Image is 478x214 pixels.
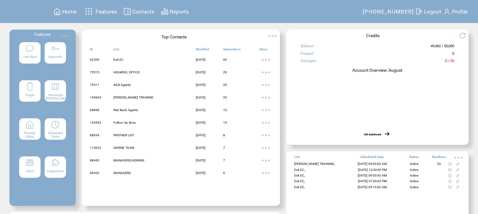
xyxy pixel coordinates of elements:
[24,131,36,138] span: Property Listing
[113,159,144,162] span: MANAGERS/ADMINS
[366,33,380,38] span: Credits
[358,162,387,166] span: [DATE] 09:00:00 AM
[260,53,272,66] img: ellypsis.svg
[90,171,99,175] span: 89420
[19,42,41,76] a: Text Blast
[45,156,66,190] a: Integrations
[358,185,387,189] span: [DATE] 09:15:00 AM
[123,7,155,16] a: Contacts
[431,44,454,51] span: 49,460 / 50,000
[410,168,418,172] span: Active
[96,8,117,15] span: Features
[25,82,34,91] img: landing-pages.svg
[223,70,227,74] span: 29
[19,156,41,190] a: Inbox
[90,146,101,149] span: 113022
[113,133,134,137] span: PARTNER LIST
[452,151,465,164] img: ellypsis.svg
[260,129,272,142] img: ellypsis.svg
[51,44,60,53] img: keywords.svg
[90,96,101,99] span: 145604
[456,168,459,172] img: edit.svg
[223,133,225,137] span: 8
[448,174,452,177] img: notallowed.svg
[124,8,131,15] img: contacts.svg
[358,179,387,183] span: [DATE] 07:00:00 PM
[26,169,34,173] span: Inbox
[170,8,189,15] span: Reports
[90,83,99,87] span: 75411
[448,180,452,183] img: notallowed.svg
[46,93,70,100] span: Scavenger [PERSON_NAME]
[414,7,442,16] a: Logout
[113,48,119,54] span: List
[90,159,99,162] span: 88445
[266,30,279,42] img: ellypsis.svg
[25,158,34,167] img: inbox.svg
[113,171,131,175] span: MANAGERS
[51,158,60,167] img: integrations.svg
[47,169,64,173] span: Integrations
[223,171,225,175] span: 6
[260,79,272,91] img: ellypsis.svg
[45,118,66,152] a: Scheduled Tasks
[294,179,305,183] span: Exit EC,
[358,174,387,177] span: [DATE] 09:00:00 AM
[62,8,77,15] span: Home
[223,58,227,61] span: 60
[448,168,452,172] img: notallowed.svg
[34,32,51,37] span: Features
[294,174,305,177] span: Exit EC,
[160,7,190,16] a: Reports
[260,167,272,179] img: ellypsis.svg
[360,155,384,161] span: Scheduled Date
[352,68,402,73] span: Account Overview: August
[260,104,272,116] img: ellypsis.svg
[19,80,41,114] a: Pages
[294,155,300,161] span: List
[113,58,124,61] span: Exit EC
[301,51,314,59] span: Prepaid:
[364,133,381,136] a: Old dashboard
[90,108,99,112] span: 68868
[51,82,60,91] img: scavenger.svg
[363,8,414,15] span: [PHONE_NUMBER]
[52,7,78,16] a: Home
[301,44,314,51] span: Balance:
[45,42,66,76] a: Keywords
[223,159,225,162] span: 7
[19,118,41,152] a: Property Listing
[223,121,227,124] span: 14
[90,58,99,61] span: 62209
[223,108,227,112] span: 15
[432,155,446,161] span: Numbers
[410,185,418,189] span: Active
[301,59,317,66] span: Overages:
[260,154,272,167] img: ellypsis.svg
[113,146,134,149] span: GERINE TEAM
[113,121,136,124] span: Follow Up Boss
[410,179,418,183] span: Active
[196,121,206,124] span: [DATE]
[23,55,37,59] span: Text Blast
[196,146,206,149] span: [DATE]
[260,48,267,54] span: More
[113,108,138,112] span: Red Bank Agents
[162,34,187,39] span: Top Contacts
[260,66,272,79] img: ellypsis.svg
[196,83,206,87] span: [DATE]
[443,8,451,15] img: profile.svg
[452,8,468,15] span: Profile
[223,48,241,54] span: Subscribers
[445,59,454,66] span: 0 / 55
[452,51,454,59] span: 0
[83,6,94,17] img: features.svg
[113,96,153,99] span: [PERSON_NAME] TRAINING
[437,162,441,166] span: 20
[48,131,63,138] span: Scheduled Tasks
[113,83,131,87] span: WLB Agents
[25,93,34,97] span: Pages
[25,44,34,53] img: text-blast.svg
[456,174,459,177] img: edit.svg
[196,133,206,137] span: [DATE]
